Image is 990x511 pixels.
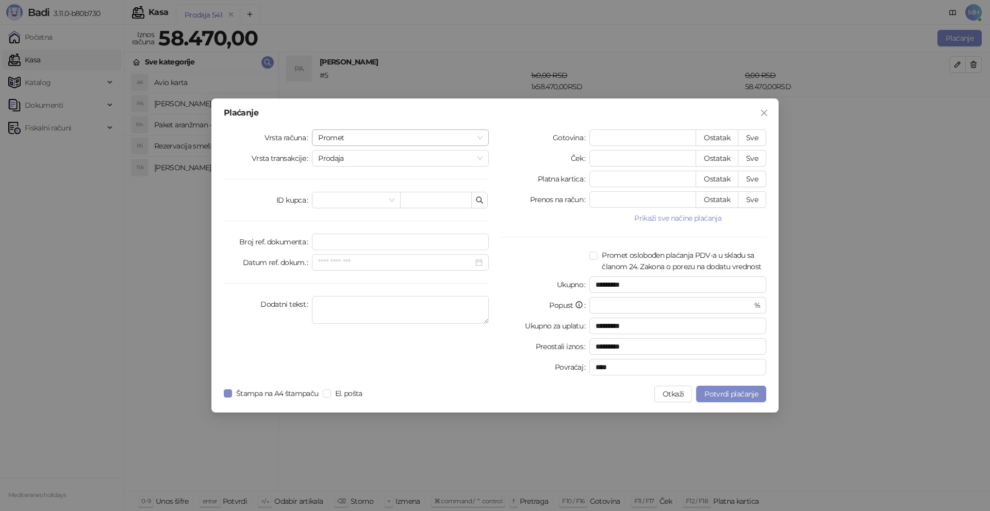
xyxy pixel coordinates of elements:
[738,191,766,208] button: Sve
[596,298,752,313] input: Popust
[252,150,312,167] label: Vrsta transakcije
[260,296,312,312] label: Dodatni tekst
[232,388,323,399] span: Štampa na A4 štampaču
[318,151,483,166] span: Prodaja
[654,386,692,402] button: Otkaži
[555,359,589,375] label: Povraćaj
[696,191,738,208] button: Ostatak
[318,130,483,145] span: Promet
[738,171,766,187] button: Sve
[696,171,738,187] button: Ostatak
[738,129,766,146] button: Sve
[589,212,766,224] button: Prikaži sve načine plaćanja
[312,234,489,250] input: Broj ref. dokumenta
[525,318,589,334] label: Ukupno za uplatu
[224,109,766,117] div: Plaćanje
[536,338,590,355] label: Preostali iznos
[760,109,768,117] span: close
[549,297,589,314] label: Popust
[331,388,367,399] span: El. pošta
[557,276,590,293] label: Ukupno
[598,250,766,272] span: Promet oslobođen plaćanja PDV-a u skladu sa članom 24. Zakona o porezu na dodatu vrednost
[696,386,766,402] button: Potvrdi plaćanje
[571,150,589,167] label: Ček
[243,254,312,271] label: Datum ref. dokum.
[738,150,766,167] button: Sve
[756,109,772,117] span: Zatvori
[704,389,758,399] span: Potvrdi plaćanje
[530,191,590,208] label: Prenos na račun
[318,257,473,268] input: Datum ref. dokum.
[696,129,738,146] button: Ostatak
[538,171,589,187] label: Platna kartica
[239,234,312,250] label: Broj ref. dokumenta
[756,105,772,121] button: Close
[276,192,312,208] label: ID kupca
[312,296,489,324] textarea: Dodatni tekst
[696,150,738,167] button: Ostatak
[553,129,589,146] label: Gotovina
[265,129,312,146] label: Vrsta računa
